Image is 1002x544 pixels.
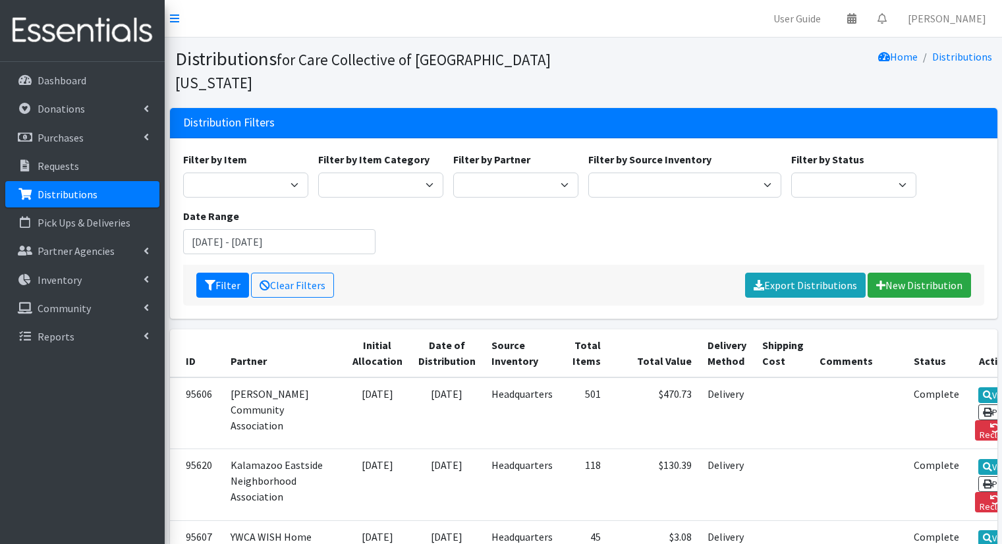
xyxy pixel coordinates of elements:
[932,50,992,63] a: Distributions
[561,329,609,377] th: Total Items
[906,377,967,449] td: Complete
[223,449,345,520] td: Kalamazoo Eastside Neighborhood Association
[410,329,484,377] th: Date of Distribution
[251,273,334,298] a: Clear Filters
[763,5,831,32] a: User Guide
[183,151,247,167] label: Filter by Item
[5,209,159,236] a: Pick Ups & Deliveries
[5,9,159,53] img: HumanEssentials
[410,377,484,449] td: [DATE]
[5,238,159,264] a: Partner Agencies
[183,229,376,254] input: January 1, 2011 - December 31, 2011
[5,95,159,122] a: Donations
[561,377,609,449] td: 501
[38,330,74,343] p: Reports
[906,449,967,520] td: Complete
[38,131,84,144] p: Purchases
[5,295,159,321] a: Community
[878,50,918,63] a: Home
[5,181,159,207] a: Distributions
[561,449,609,520] td: 118
[906,329,967,377] th: Status
[700,449,754,520] td: Delivery
[38,74,86,87] p: Dashboard
[223,329,345,377] th: Partner
[345,329,410,377] th: Initial Allocation
[38,188,97,201] p: Distributions
[318,151,430,167] label: Filter by Item Category
[484,449,561,520] td: Headquarters
[183,208,239,224] label: Date Range
[609,449,700,520] td: $130.39
[609,377,700,449] td: $470.73
[175,47,579,93] h1: Distributions
[38,302,91,315] p: Community
[5,153,159,179] a: Requests
[38,244,115,258] p: Partner Agencies
[38,216,130,229] p: Pick Ups & Deliveries
[791,151,864,167] label: Filter by Status
[175,50,551,92] small: for Care Collective of [GEOGRAPHIC_DATA][US_STATE]
[183,116,275,130] h3: Distribution Filters
[38,159,79,173] p: Requests
[5,124,159,151] a: Purchases
[484,377,561,449] td: Headquarters
[38,273,82,286] p: Inventory
[5,323,159,350] a: Reports
[609,329,700,377] th: Total Value
[196,273,249,298] button: Filter
[410,449,484,520] td: [DATE]
[754,329,812,377] th: Shipping Cost
[700,329,754,377] th: Delivery Method
[453,151,530,167] label: Filter by Partner
[812,329,906,377] th: Comments
[745,273,866,298] a: Export Distributions
[5,67,159,94] a: Dashboard
[868,273,971,298] a: New Distribution
[5,267,159,293] a: Inventory
[345,377,410,449] td: [DATE]
[38,102,85,115] p: Donations
[170,329,223,377] th: ID
[223,377,345,449] td: [PERSON_NAME] Community Association
[700,377,754,449] td: Delivery
[170,449,223,520] td: 95620
[588,151,711,167] label: Filter by Source Inventory
[897,5,997,32] a: [PERSON_NAME]
[345,449,410,520] td: [DATE]
[484,329,561,377] th: Source Inventory
[170,377,223,449] td: 95606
